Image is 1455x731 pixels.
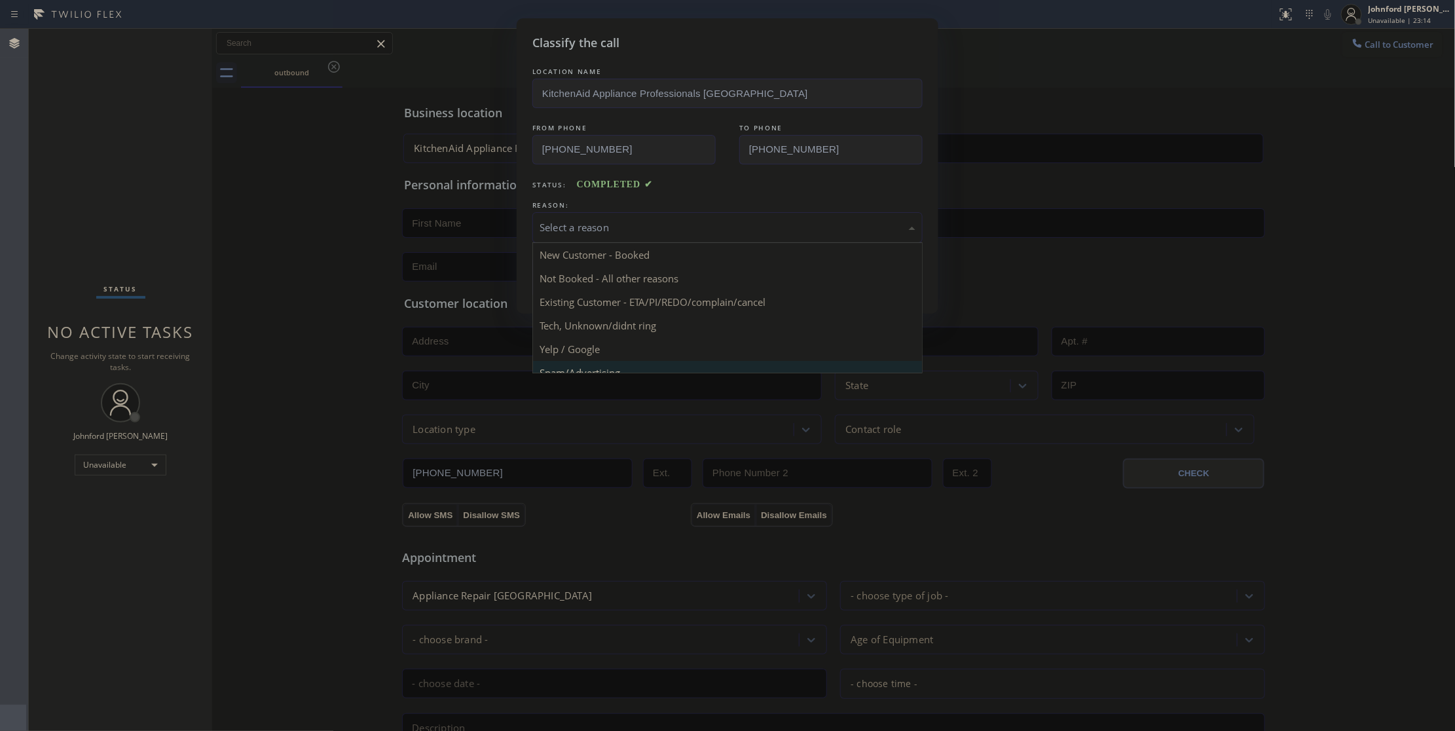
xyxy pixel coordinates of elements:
[533,290,922,314] div: Existing Customer - ETA/PI/REDO/complain/cancel
[533,267,922,290] div: Not Booked - All other reasons
[532,65,923,79] div: LOCATION NAME
[532,180,566,189] span: Status:
[540,220,915,235] div: Select a reason
[533,361,922,384] div: Spam/Advertising
[532,34,619,52] h5: Classify the call
[739,121,923,135] div: TO PHONE
[739,135,923,164] input: To phone
[532,198,923,212] div: REASON:
[533,243,922,267] div: New Customer - Booked
[577,179,653,189] span: COMPLETED
[533,337,922,361] div: Yelp / Google
[533,314,922,337] div: Tech, Unknown/didnt ring
[532,121,716,135] div: FROM PHONE
[532,135,716,164] input: From phone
